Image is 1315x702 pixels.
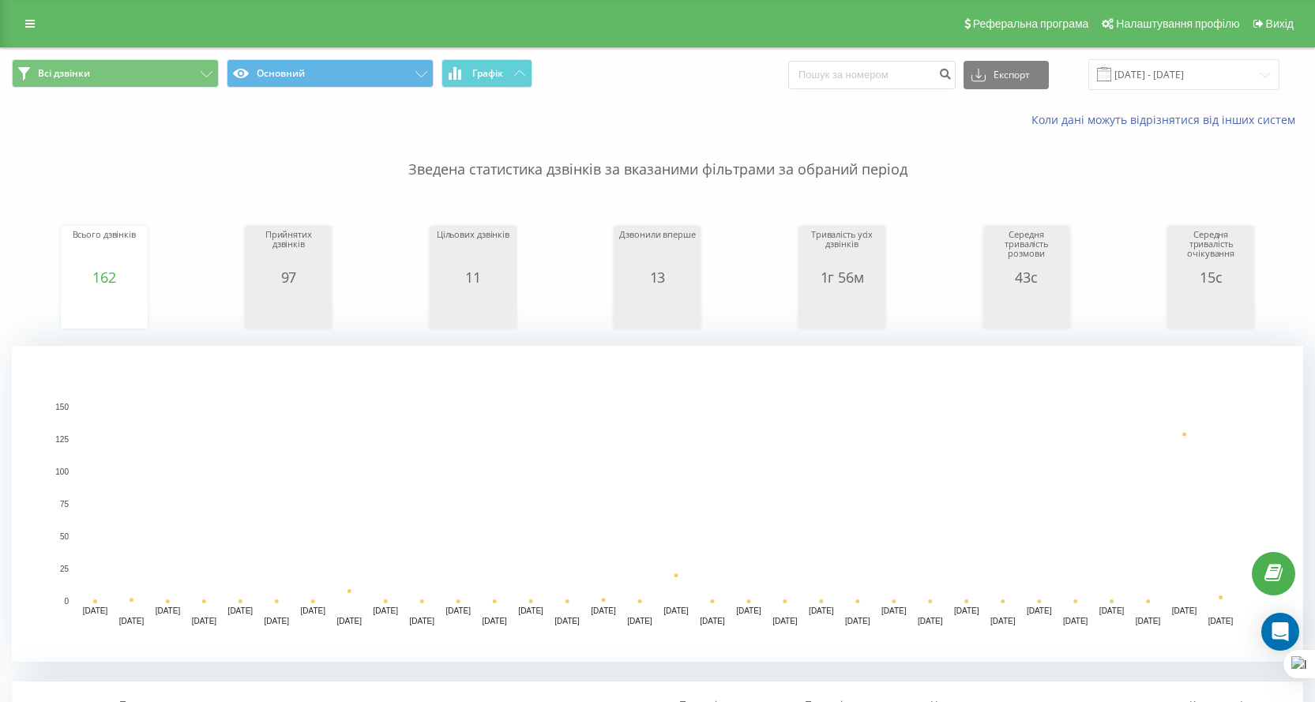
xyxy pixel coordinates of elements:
[772,617,798,625] text: [DATE]
[482,617,507,625] text: [DATE]
[1171,230,1250,269] div: Середня тривалість очікування
[192,617,217,625] text: [DATE]
[1099,606,1125,615] text: [DATE]
[1063,617,1088,625] text: [DATE]
[65,230,144,269] div: Всього дзвінків
[65,269,144,285] div: 162
[227,59,434,88] button: Основний
[1031,112,1303,127] a: Коли дані можуть відрізнятися вiд інших систем
[60,532,70,541] text: 50
[881,606,907,615] text: [DATE]
[954,606,979,615] text: [DATE]
[12,128,1303,180] p: Зведена статистика дзвінків за вказаними фільтрами за обраний період
[618,230,697,269] div: Дзвонили вперше
[788,61,956,89] input: Пошук за номером
[618,285,697,332] svg: A chart.
[802,230,881,269] div: Тривалість усіх дзвінків
[445,606,471,615] text: [DATE]
[554,617,580,625] text: [DATE]
[736,606,761,615] text: [DATE]
[1116,17,1239,30] span: Налаштування профілю
[1261,613,1299,651] div: Open Intercom Messenger
[1266,17,1294,30] span: Вихід
[434,230,513,269] div: Цільових дзвінків
[1208,617,1234,625] text: [DATE]
[618,269,697,285] div: 13
[1027,606,1052,615] text: [DATE]
[845,617,870,625] text: [DATE]
[12,59,219,88] button: Всі дзвінки
[441,59,532,88] button: Графік
[301,606,326,615] text: [DATE]
[265,617,290,625] text: [DATE]
[373,606,398,615] text: [DATE]
[119,617,145,625] text: [DATE]
[964,61,1049,89] button: Експорт
[409,617,434,625] text: [DATE]
[337,617,363,625] text: [DATE]
[627,617,652,625] text: [DATE]
[987,269,1066,285] div: 43с
[38,67,90,80] span: Всі дзвінки
[228,606,254,615] text: [DATE]
[434,269,513,285] div: 11
[990,617,1016,625] text: [DATE]
[249,285,328,332] svg: A chart.
[60,500,70,509] text: 75
[55,467,69,476] text: 100
[987,285,1066,332] svg: A chart.
[809,606,834,615] text: [DATE]
[1136,617,1161,625] text: [DATE]
[700,617,725,625] text: [DATE]
[1171,285,1250,332] svg: A chart.
[472,68,503,79] span: Графік
[64,597,69,606] text: 0
[55,403,69,411] text: 150
[249,269,328,285] div: 97
[60,565,70,573] text: 25
[802,285,881,332] svg: A chart.
[1171,269,1250,285] div: 15с
[249,230,328,269] div: Прийнятих дзвінків
[518,606,543,615] text: [DATE]
[156,606,181,615] text: [DATE]
[918,617,943,625] text: [DATE]
[1172,606,1197,615] text: [DATE]
[987,230,1066,269] div: Середня тривалість розмови
[802,269,881,285] div: 1г 56м
[663,606,689,615] text: [DATE]
[973,17,1089,30] span: Реферальна програма
[434,285,513,332] svg: A chart.
[12,346,1303,662] svg: A chart.
[55,435,69,444] text: 125
[83,606,108,615] text: [DATE]
[591,606,616,615] text: [DATE]
[65,285,144,332] svg: A chart.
